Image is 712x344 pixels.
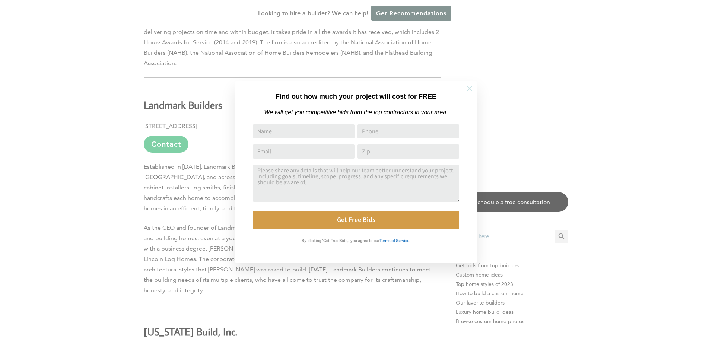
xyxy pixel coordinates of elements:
[409,239,410,243] strong: .
[253,144,355,159] input: Email Address
[457,76,483,102] button: Close
[264,109,448,115] em: We will get you competitive bids from the top contractors in your area.
[253,211,459,229] button: Get Free Bids
[357,124,459,138] input: Phone
[357,144,459,159] input: Zip
[253,165,459,202] textarea: Comment or Message
[302,239,379,243] strong: By clicking 'Get Free Bids,' you agree to our
[379,239,409,243] strong: Terms of Service
[379,237,409,243] a: Terms of Service
[276,93,436,100] strong: Find out how much your project will cost for FREE
[253,124,355,138] input: Name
